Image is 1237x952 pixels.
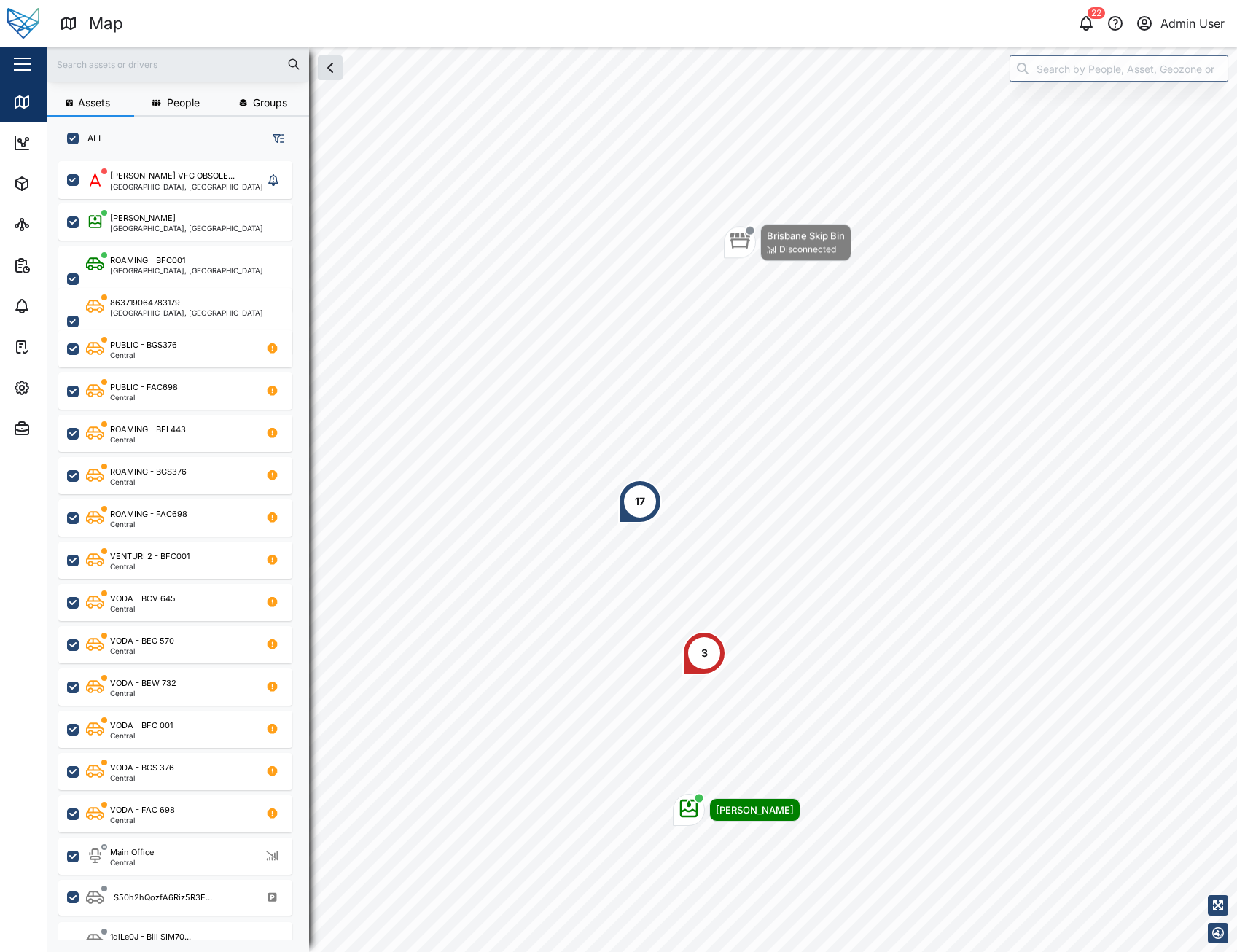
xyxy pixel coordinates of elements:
div: Central [110,690,176,697]
span: Assets [78,98,110,108]
div: Central [110,520,187,528]
div: Central [110,478,187,485]
div: Reports [38,257,87,273]
div: Central [110,732,173,739]
div: Central [110,859,154,866]
div: 17 [635,493,645,510]
div: VODA - BGS 376 [110,762,174,774]
div: Central [110,816,175,824]
div: Admin User [1160,15,1225,33]
div: [GEOGRAPHIC_DATA], [GEOGRAPHIC_DATA] [110,225,263,232]
div: Map marker [618,480,662,523]
div: [PERSON_NAME] VFG OBSOLE... [110,170,235,182]
div: Tasks [38,339,78,355]
button: Admin User [1134,13,1225,34]
div: PUBLIC - BGS376 [110,339,177,351]
div: Admin [38,421,81,437]
div: [GEOGRAPHIC_DATA], [GEOGRAPHIC_DATA] [110,183,263,190]
div: ROAMING - FAC698 [110,508,187,520]
div: [GEOGRAPHIC_DATA], [GEOGRAPHIC_DATA] [110,267,263,274]
div: Brisbane Skip Bin [767,228,845,243]
div: Settings [38,380,90,396]
img: Main Logo [7,7,39,39]
div: [PERSON_NAME] [110,212,176,225]
div: Dashboard [38,135,104,151]
div: 22 [1088,7,1105,19]
div: grid [58,156,308,940]
div: 1qlLe0J - Bill SIM70... [110,931,191,943]
div: Central [110,647,174,655]
div: Map marker [673,794,800,826]
div: Central [110,351,177,359]
canvas: Map [47,47,1237,952]
div: PUBLIC - FAC698 [110,381,178,394]
div: Central [110,605,176,612]
div: Main Office [110,846,154,859]
div: ROAMING - BFC001 [110,254,185,267]
div: ROAMING - BEL443 [110,424,186,436]
div: ROAMING - BGS376 [110,466,187,478]
div: VODA - BFC 001 [110,719,173,732]
div: -S50h2hQozfA6Riz5R3E... [110,891,212,904]
input: Search assets or drivers [55,53,300,75]
div: VODA - BEG 570 [110,635,174,647]
div: Central [110,394,178,401]
span: Groups [253,98,287,108]
div: Alarms [38,298,83,314]
div: Central [110,774,174,781]
div: VENTURI 2 - BFC001 [110,550,190,563]
span: People [167,98,200,108]
div: [PERSON_NAME] [716,803,794,817]
div: Map [38,94,71,110]
div: Disconnected [779,243,836,257]
div: Central [110,563,190,570]
div: 3 [701,645,708,661]
div: VODA - BEW 732 [110,677,176,690]
div: Map marker [682,631,726,675]
div: Central [110,436,186,443]
div: Assets [38,176,83,192]
div: Sites [38,216,73,233]
div: Map [89,11,123,36]
div: Map marker [724,224,851,261]
div: VODA - BCV 645 [110,593,176,605]
label: ALL [79,133,104,144]
input: Search by People, Asset, Geozone or Place [1010,55,1228,82]
div: 863719064783179 [110,297,180,309]
div: VODA - FAC 698 [110,804,175,816]
div: [GEOGRAPHIC_DATA], [GEOGRAPHIC_DATA] [110,309,263,316]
